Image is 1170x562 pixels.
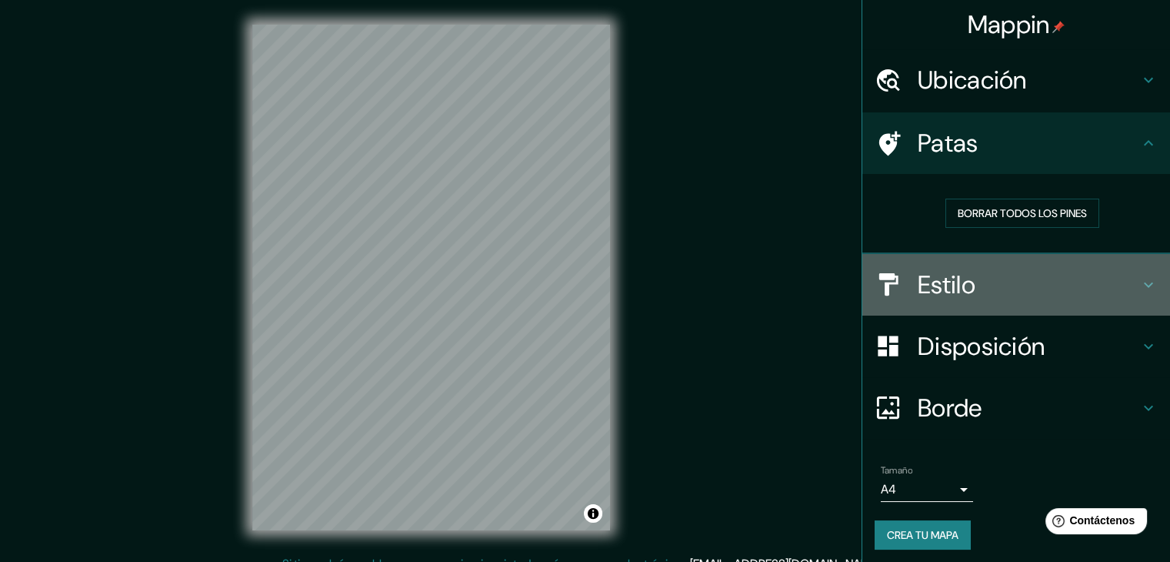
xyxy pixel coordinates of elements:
[918,269,975,301] font: Estilo
[875,520,971,550] button: Crea tu mapa
[881,477,973,502] div: A4
[862,316,1170,377] div: Disposición
[958,206,1087,220] font: Borrar todos los pines
[584,504,602,523] button: Activar o desactivar atribución
[918,330,1045,363] font: Disposición
[881,464,912,477] font: Tamaño
[968,8,1050,41] font: Mappin
[918,64,1027,96] font: Ubicación
[862,254,1170,316] div: Estilo
[881,481,896,497] font: A4
[862,112,1170,174] div: Patas
[887,528,958,542] font: Crea tu mapa
[918,127,978,159] font: Patas
[1033,502,1153,545] iframe: Lanzador de widgets de ayuda
[862,377,1170,439] div: Borde
[945,199,1099,228] button: Borrar todos los pines
[862,49,1170,111] div: Ubicación
[252,25,610,530] canvas: Mapa
[1052,21,1065,33] img: pin-icon.png
[918,392,982,424] font: Borde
